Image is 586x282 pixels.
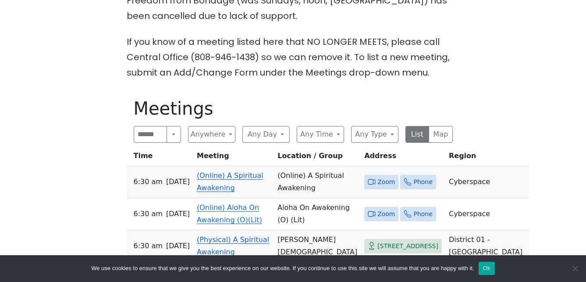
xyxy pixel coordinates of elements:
button: Map [429,126,453,143]
span: Phone [413,209,432,220]
span: 6:30 AM [134,208,163,220]
button: List [405,126,430,143]
span: 6:30 AM [134,240,163,252]
td: Cyberspace [445,166,529,198]
td: (Online) A Spiritual Awakening [274,166,361,198]
th: Meeting [193,150,274,166]
button: Any Time [297,126,344,143]
span: [DATE] [166,176,190,188]
a: (Physical) A Spiritual Awakening [197,235,269,256]
button: Anywhere [188,126,235,143]
th: Address [361,150,445,166]
td: Cyberspace [445,198,529,230]
a: (Online) A Spiritual Awakening [197,171,263,192]
td: [PERSON_NAME][DEMOGRAPHIC_DATA] [274,230,361,262]
td: Aloha On Awakening (O) (Lit) [274,198,361,230]
th: Region [445,150,529,166]
th: Location / Group [274,150,361,166]
button: Any Day [242,126,290,143]
h1: Meetings [134,98,453,119]
span: Zoom [377,177,395,188]
button: Any Type [351,126,398,143]
a: (Online) Aloha On Awakening (O)(Lit) [197,203,262,224]
span: Phone [413,177,432,188]
p: If you know of a meeting listed here that NO LONGER MEETS, please call Central Office (808-946-14... [127,34,460,80]
span: [STREET_ADDRESS] [377,241,438,252]
button: Search [167,126,181,143]
td: District 01 - [GEOGRAPHIC_DATA] [445,230,529,262]
th: Time [127,150,194,166]
button: Ok [479,262,495,275]
span: [DATE] [166,240,190,252]
span: We use cookies to ensure that we give you the best experience on our website. If you continue to ... [91,264,474,273]
input: Search [134,126,167,143]
span: [DATE] [166,208,190,220]
span: 6:30 AM [134,176,163,188]
span: Zoom [377,209,395,220]
span: No [571,264,579,273]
